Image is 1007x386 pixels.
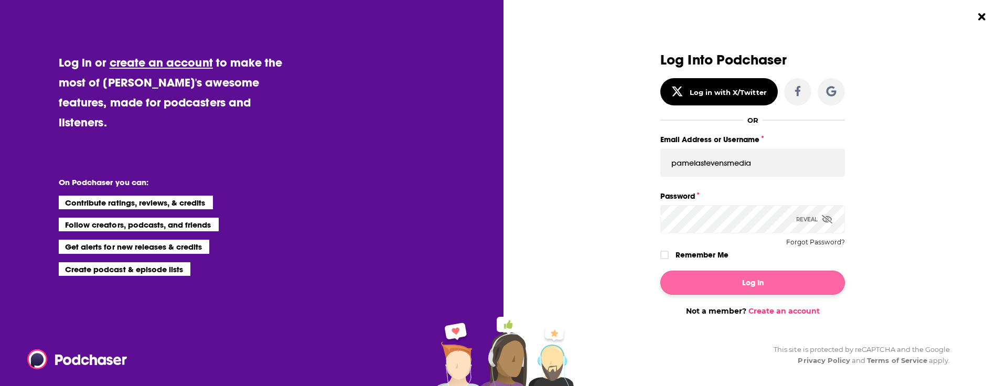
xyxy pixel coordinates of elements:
[798,356,850,364] a: Privacy Policy
[59,240,209,253] li: Get alerts for new releases & credits
[660,78,778,105] button: Log in with X/Twitter
[27,349,120,369] a: Podchaser - Follow, Share and Rate Podcasts
[660,52,845,68] h3: Log Into Podchaser
[690,88,767,97] div: Log in with X/Twitter
[676,248,729,262] label: Remember Me
[59,196,213,209] li: Contribute ratings, reviews, & credits
[972,7,992,27] button: Close Button
[27,349,128,369] img: Podchaser - Follow, Share and Rate Podcasts
[786,239,845,246] button: Forgot Password?
[660,189,845,203] label: Password
[765,344,950,366] div: This site is protected by reCAPTCHA and the Google and apply.
[748,306,820,316] a: Create an account
[110,55,213,70] a: create an account
[59,177,269,187] li: On Podchaser you can:
[660,306,845,316] div: Not a member?
[867,356,927,364] a: Terms of Service
[59,262,190,276] li: Create podcast & episode lists
[796,205,832,233] div: Reveal
[660,148,845,177] input: Email Address or Username
[59,218,219,231] li: Follow creators, podcasts, and friends
[660,133,845,146] label: Email Address or Username
[747,116,758,124] div: OR
[660,271,845,295] button: Log In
